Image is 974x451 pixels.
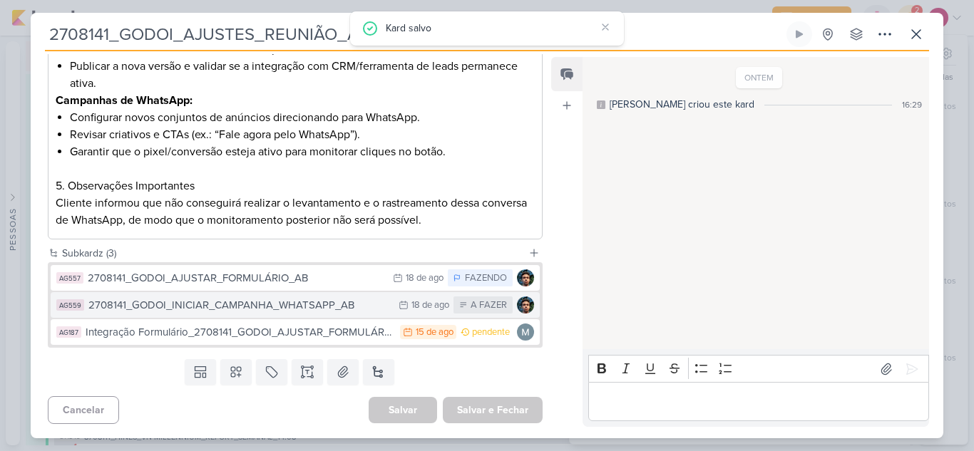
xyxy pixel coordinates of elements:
li: Garantir que o pixel/conversão esteja ativo para monitorar cliques no botão. [70,143,535,160]
p: Cliente informou que não conseguirá realizar o levantamento e o rastreamento dessa conversa de Wh... [56,195,535,229]
li: Publicar a nova versão e validar se a integração com CRM/ferramenta de leads permanece ativa. [70,58,535,92]
div: 2708141_GODOI_AJUSTAR_FORMULÁRIO_AB [88,270,386,286]
div: 18 de ago [406,274,444,283]
img: Nelito Junior [517,296,534,313]
img: Nelito Junior [517,269,534,286]
div: Integração Formulário_2708141_GODOI_AJUSTAR_FORMULÁRIO_AB [86,324,393,341]
div: AG187 [56,326,81,338]
input: Kard Sem Título [45,21,784,47]
div: Subkardz (3) [62,246,523,261]
h2: 5. Observações Importantes [56,177,535,195]
div: A FAZER [471,299,507,313]
button: Cancelar [48,396,119,424]
div: Ligar relógio [794,28,805,40]
div: 16:29 [902,98,922,111]
button: AG559 2708141_GODOI_INICIAR_CAMPANHA_WHATSAPP_AB 18 de ago A FAZER [51,292,540,318]
div: AG557 [56,272,83,284]
div: [PERSON_NAME] criou este kard [610,97,754,112]
div: Editor editing area: main [588,382,929,421]
div: FAZENDO [465,271,507,286]
div: Editor toolbar [588,355,929,383]
div: 2708141_GODOI_INICIAR_CAMPANHA_WHATSAPP_AB [88,297,391,313]
img: Mariana Amorim [517,323,534,341]
button: AG557 2708141_GODOI_AJUSTAR_FORMULÁRIO_AB 18 de ago FAZENDO [51,265,540,291]
button: AG187 Integração Formulário_2708141_GODOI_AJUSTAR_FORMULÁRIO_AB 15 de ago pendente [51,319,540,345]
div: Kard salvo [386,20,595,36]
div: 15 de ago [416,328,453,337]
div: 18 de ago [411,301,449,310]
strong: Campanhas de WhatsApp: [56,93,193,108]
li: Configurar novos conjuntos de anúncios direcionando para WhatsApp. [70,109,535,126]
div: AG559 [56,299,84,311]
li: Revisar criativos e CTAs (ex.: “Fale agora pelo WhatsApp”). [70,126,535,143]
